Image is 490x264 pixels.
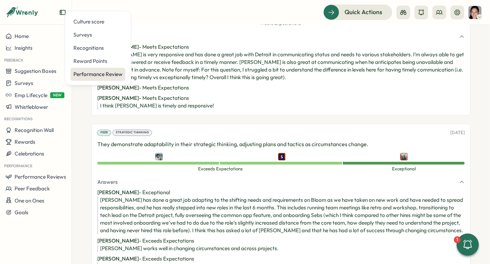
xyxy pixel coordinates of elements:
[100,245,465,252] div: [PERSON_NAME] works well in changing circumstances and across projects.
[15,68,56,74] span: Suggestion Boxes
[97,178,118,186] span: Answers
[97,255,139,262] span: [PERSON_NAME]
[73,18,123,26] div: Culture score
[50,92,64,98] span: NEW
[97,84,465,92] p: - Meets Expectations
[100,51,465,81] div: [PERSON_NAME] is very responsive and has done a great job with Detroit in communicating status an...
[73,44,123,52] div: Recognitions
[15,33,29,39] span: Home
[97,178,465,186] button: Answers
[345,8,382,17] span: Quick Actions
[97,43,465,51] p: - Meets Expectations
[97,237,465,245] p: - Exceeds Expectations
[323,4,392,20] button: Quick Actions
[71,41,125,55] a: Recognitions
[97,84,139,91] span: [PERSON_NAME]
[469,6,482,19] img: India Bastien
[344,166,465,172] span: Exceptional
[97,189,465,196] p: - Exceptional
[97,166,344,172] span: Exceeds Expectations
[15,80,33,86] span: Surveys
[97,189,139,196] span: [PERSON_NAME]
[71,28,125,41] a: Surveys
[73,57,123,65] div: Reward Points
[15,173,66,180] span: Performance Reviews
[15,139,35,145] span: Rewards
[71,55,125,68] a: Reward Points
[15,197,44,204] span: One on Ones
[100,196,465,234] div: [PERSON_NAME] has done a great job adapting to the shifting needs and requirements on Bloom as we...
[73,31,123,39] div: Surveys
[155,153,163,160] img: Eric McGarry
[71,15,125,28] a: Culture score
[73,70,123,78] div: Performance Review
[400,153,408,160] img: Emily Jablonski
[15,185,50,192] span: Peer Feedback
[97,255,465,263] p: - Exceeds Expectations
[450,130,465,136] p: [DATE]
[71,68,125,81] a: Performance Review
[113,130,152,136] div: Strategic Thinking
[15,45,33,51] span: Insights
[97,33,465,40] button: Answers
[59,9,66,16] button: Expand sidebar
[15,209,28,216] span: Goals
[278,153,286,160] img: Sarah Lazarich
[97,237,139,244] span: [PERSON_NAME]
[97,130,111,136] div: Peer
[454,236,461,243] div: 1
[97,95,139,101] span: [PERSON_NAME]
[457,234,479,256] button: 1
[15,104,48,110] span: Whistleblower
[97,140,465,149] p: They demonstrate adaptability in their strategic thinking, adjusting plans and tactics as circums...
[15,150,44,157] span: Celebrations
[15,92,47,98] span: Emp Lifecycle
[97,94,465,102] p: - Meets Expectations
[100,102,465,110] div: I think [PERSON_NAME] is timely and responsive!
[15,127,54,133] span: Recognition Wall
